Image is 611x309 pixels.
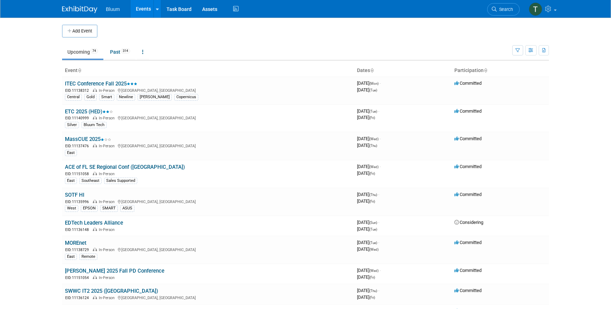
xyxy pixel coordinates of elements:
span: EID: 11140999 [65,116,92,120]
div: Remote [79,254,97,260]
span: In-Person [99,172,117,176]
span: (Mon) [369,82,379,85]
span: (Thu) [369,144,377,148]
img: In-Person Event [93,116,97,119]
img: ExhibitDay [62,6,97,13]
a: Past314 [105,45,135,59]
a: EDTech Leaders Alliance [65,220,123,226]
span: Committed [454,164,482,169]
div: Central [65,94,82,100]
span: (Tue) [369,88,377,92]
span: [DATE] [357,108,379,114]
span: EID: 11151054 [65,276,92,280]
div: [GEOGRAPHIC_DATA], [GEOGRAPHIC_DATA] [65,198,351,204]
span: (Tue) [369,241,377,245]
div: [GEOGRAPHIC_DATA], [GEOGRAPHIC_DATA] [65,295,351,301]
span: - [378,220,379,225]
span: [DATE] [357,164,381,169]
img: In-Person Event [93,275,97,279]
span: (Tue) [369,109,377,113]
span: (Wed) [369,269,379,273]
span: [DATE] [357,198,375,204]
span: Search [497,7,513,12]
span: (Fri) [369,172,375,176]
span: Committed [454,136,482,141]
img: In-Person Event [93,88,97,92]
span: Committed [454,192,482,197]
div: Silver [65,122,79,128]
div: West [65,205,78,212]
a: ITEC Conference Fall 2025 [65,81,137,87]
div: Smart [99,94,114,100]
span: - [380,136,381,141]
div: EPSON [81,205,98,212]
span: In-Person [99,248,117,252]
span: [DATE] [357,226,377,232]
div: [GEOGRAPHIC_DATA], [GEOGRAPHIC_DATA] [65,87,351,93]
div: East [65,178,77,184]
a: SWWC IT2 2025 ([GEOGRAPHIC_DATA]) [65,288,158,294]
span: (Wed) [369,248,379,251]
span: - [378,108,379,114]
img: In-Person Event [93,227,97,231]
span: (Fri) [369,275,375,279]
img: Taylor Bradley [529,2,542,16]
span: (Tue) [369,227,377,231]
a: MassCUE 2025 [65,136,111,142]
span: [DATE] [357,220,379,225]
a: [PERSON_NAME] 2025 Fall PD Conference [65,268,164,274]
a: Search [487,3,520,16]
a: MOREnet [65,240,86,246]
span: Committed [454,268,482,273]
div: [GEOGRAPHIC_DATA], [GEOGRAPHIC_DATA] [65,115,351,121]
img: In-Person Event [93,144,97,147]
th: Participation [452,65,549,77]
span: - [378,192,379,197]
span: - [378,288,379,293]
span: (Thu) [369,193,377,197]
span: - [380,164,381,169]
div: Bluum Tech [81,122,107,128]
span: In-Person [99,296,117,300]
span: Committed [454,240,482,245]
div: Copernicus [174,94,198,100]
div: SMART [100,205,118,212]
span: [DATE] [357,171,375,176]
span: [DATE] [357,115,375,120]
div: [GEOGRAPHIC_DATA], [GEOGRAPHIC_DATA] [65,143,351,149]
span: 74 [90,48,98,54]
div: ASUS [120,205,134,212]
button: Add Event [62,25,97,37]
span: In-Person [99,200,117,204]
th: Dates [354,65,452,77]
span: [DATE] [357,87,377,93]
span: Committed [454,288,482,293]
img: In-Person Event [93,296,97,299]
a: Upcoming74 [62,45,103,59]
span: (Fri) [369,296,375,299]
span: 314 [121,48,130,54]
span: - [378,240,379,245]
div: [PERSON_NAME] [138,94,172,100]
span: (Fri) [369,200,375,203]
span: In-Person [99,227,117,232]
span: (Wed) [369,165,379,169]
span: [DATE] [357,143,377,148]
img: In-Person Event [93,248,97,251]
a: ACE of FL SE Regional Conf ([GEOGRAPHIC_DATA]) [65,164,185,170]
div: East [65,254,77,260]
div: [GEOGRAPHIC_DATA], [GEOGRAPHIC_DATA] [65,246,351,252]
span: [DATE] [357,288,379,293]
span: EID: 11138312 [65,89,92,93]
span: Considering [454,220,483,225]
span: [DATE] [357,192,379,197]
span: [DATE] [357,274,375,280]
span: - [380,268,381,273]
span: [DATE] [357,240,379,245]
th: Event [62,65,354,77]
a: Sort by Participation Type [484,67,487,73]
a: SOTF HI [65,192,84,198]
span: - [380,81,381,86]
span: [DATE] [357,295,375,300]
div: Newline [117,94,135,100]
